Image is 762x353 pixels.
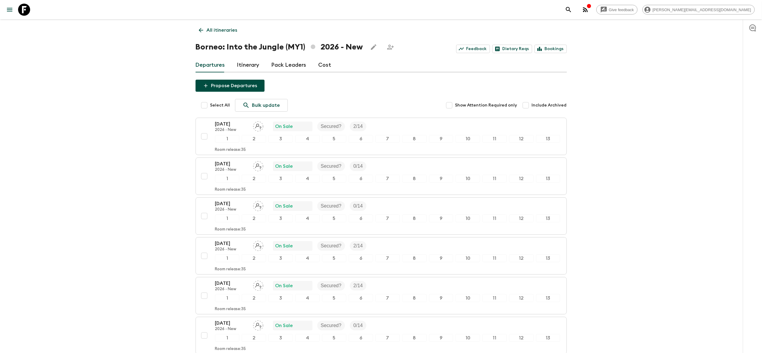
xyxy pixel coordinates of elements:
[353,242,363,250] p: 2 / 14
[295,294,320,302] div: 4
[322,254,347,262] div: 5
[322,294,347,302] div: 5
[253,163,263,168] span: Assign pack leader
[349,175,373,183] div: 6
[375,334,400,342] div: 7
[215,215,240,222] div: 1
[317,241,345,251] div: Secured?
[456,215,480,222] div: 10
[429,175,453,183] div: 9
[322,135,347,143] div: 5
[596,5,638,14] a: Give feedback
[237,58,259,72] a: Itinerary
[196,24,241,36] a: All itineraries
[509,215,534,222] div: 12
[375,175,400,183] div: 7
[349,135,373,143] div: 6
[317,201,345,211] div: Secured?
[350,281,366,291] div: Trip Fill
[196,197,567,235] button: [DATE]2026 - NewAssign pack leaderOn SaleSecured?Trip Fill12345678910111213Room release:35
[275,282,293,289] p: On Sale
[353,282,363,289] p: 2 / 14
[535,45,567,53] a: Bookings
[268,135,293,143] div: 3
[349,334,373,342] div: 6
[649,8,754,12] span: [PERSON_NAME][EMAIL_ADDRESS][DOMAIN_NAME]
[322,215,347,222] div: 5
[509,334,534,342] div: 12
[375,254,400,262] div: 7
[353,322,363,329] p: 0 / 14
[349,215,373,222] div: 6
[384,41,397,53] span: Share this itinerary
[268,334,293,342] div: 3
[295,254,320,262] div: 4
[235,99,288,112] a: Bulk update
[215,320,248,327] p: [DATE]
[536,294,560,302] div: 13
[242,334,266,342] div: 2
[317,321,345,330] div: Secured?
[322,334,347,342] div: 5
[196,41,363,53] h1: Borneo: Into the Jungle (MY1) 2026 - New
[509,294,534,302] div: 12
[268,175,293,183] div: 3
[196,118,567,155] button: [DATE]2026 - NewAssign pack leaderOn SaleSecured?Trip Fill12345678910111213Room release:35
[215,148,246,152] p: Room release: 35
[210,102,230,108] span: Select All
[215,287,248,292] p: 2026 - New
[318,58,331,72] a: Cost
[456,254,480,262] div: 10
[196,58,225,72] a: Departures
[321,282,342,289] p: Secured?
[215,240,248,247] p: [DATE]
[429,334,453,342] div: 9
[375,294,400,302] div: 7
[322,175,347,183] div: 5
[317,122,345,131] div: Secured?
[455,102,517,108] span: Show Attention Required only
[196,277,567,314] button: [DATE]2026 - NewAssign pack leaderOn SaleSecured?Trip Fill12345678910111213Room release:35
[253,282,263,287] span: Assign pack leader
[275,163,293,170] p: On Sale
[350,161,366,171] div: Trip Fill
[482,135,507,143] div: 11
[271,58,306,72] a: Pack Leaders
[642,5,755,14] div: [PERSON_NAME][EMAIL_ADDRESS][DOMAIN_NAME]
[295,175,320,183] div: 4
[482,215,507,222] div: 11
[253,243,263,247] span: Assign pack leader
[295,334,320,342] div: 4
[482,254,507,262] div: 11
[429,294,453,302] div: 9
[368,41,380,53] button: Edit this itinerary
[4,4,16,16] button: menu
[215,307,246,312] p: Room release: 35
[456,294,480,302] div: 10
[196,237,567,275] button: [DATE]2026 - NewAssign pack leaderOn SaleSecured?Trip Fill12345678910111213Room release:35
[509,254,534,262] div: 12
[215,334,240,342] div: 1
[317,281,345,291] div: Secured?
[275,322,293,329] p: On Sale
[253,203,263,208] span: Assign pack leader
[353,163,363,170] p: 0 / 14
[215,160,248,167] p: [DATE]
[215,294,240,302] div: 1
[402,135,427,143] div: 8
[402,254,427,262] div: 8
[215,327,248,332] p: 2026 - New
[375,215,400,222] div: 7
[275,242,293,250] p: On Sale
[215,347,246,351] p: Room release: 35
[532,102,567,108] span: Include Archived
[196,80,265,92] button: Propose Departures
[242,175,266,183] div: 2
[536,334,560,342] div: 13
[242,215,266,222] div: 2
[275,123,293,130] p: On Sale
[215,267,246,272] p: Room release: 35
[350,321,366,330] div: Trip Fill
[456,135,480,143] div: 10
[252,102,280,109] p: Bulk update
